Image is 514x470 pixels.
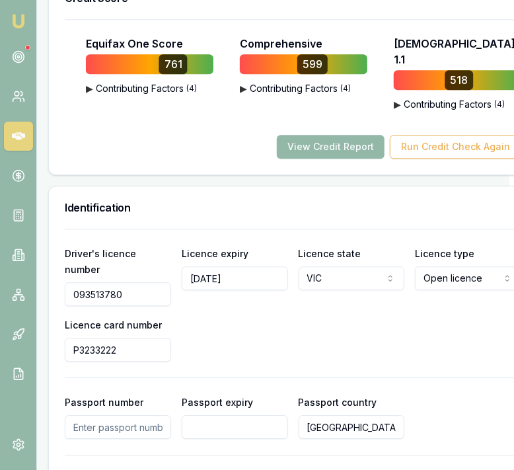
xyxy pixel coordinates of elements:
[299,248,361,259] label: Licence state
[240,82,247,95] span: ▶
[65,415,171,439] input: Enter passport number
[186,83,197,94] span: ( 4 )
[86,82,93,95] span: ▶
[340,83,351,94] span: ( 4 )
[182,248,248,259] label: Licence expiry
[86,36,183,52] p: Equifax One Score
[65,338,171,362] input: Enter driver's licence card number
[494,99,505,110] span: ( 4 )
[11,13,26,29] img: emu-icon-u.png
[86,82,258,95] button: ▶Contributing Factors(4)
[65,319,162,331] label: Licence card number
[65,282,171,306] input: Enter driver's licence number
[299,415,405,439] input: Enter passport country
[240,36,322,52] p: Comprehensive
[182,397,253,408] label: Passport expiry
[394,98,401,111] span: ▶
[297,54,328,74] div: 599
[415,248,474,259] label: Licence type
[299,397,377,408] label: Passport country
[65,248,136,275] label: Driver's licence number
[159,54,188,74] div: 761
[445,70,473,90] div: 518
[65,397,143,408] label: Passport number
[240,82,412,95] button: ▶Contributing Factors(4)
[277,135,385,159] button: View Credit Report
